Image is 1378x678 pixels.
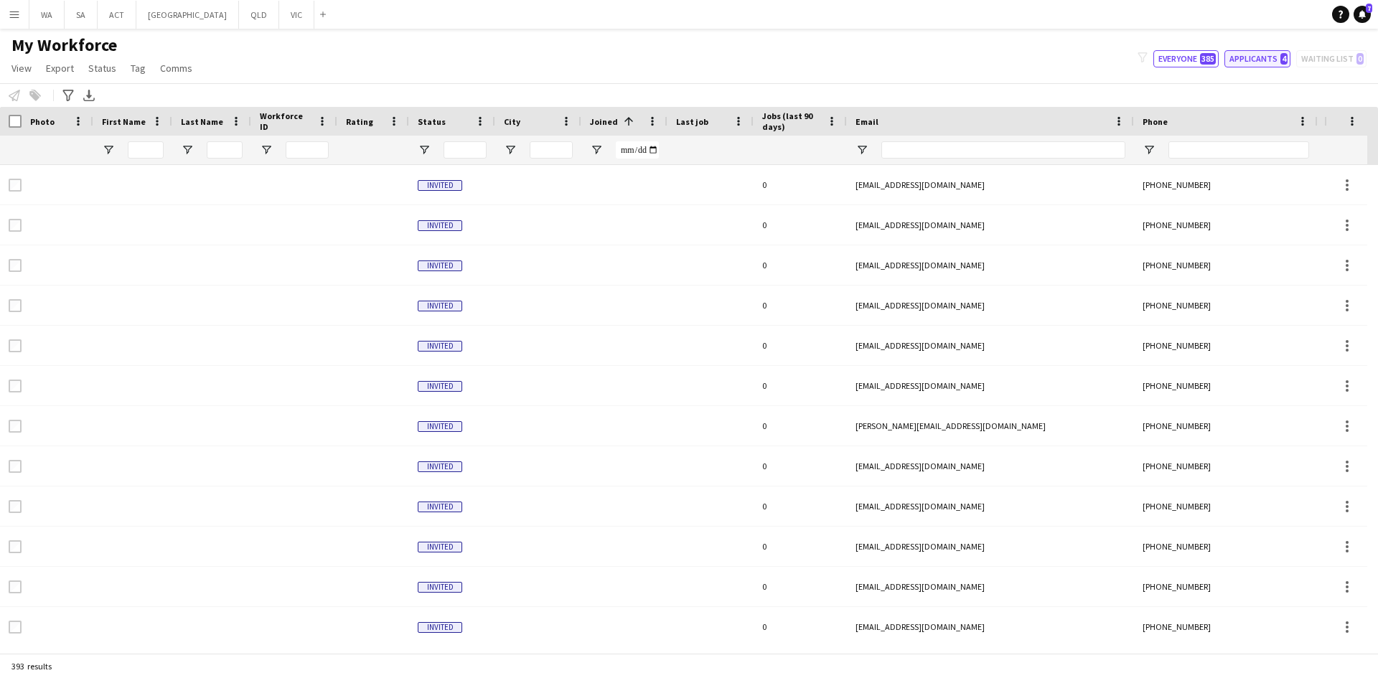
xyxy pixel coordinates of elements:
button: SA [65,1,98,29]
span: Invited [418,381,462,392]
span: Status [88,62,116,75]
div: 0 [754,527,847,566]
div: 0 [754,286,847,325]
button: [GEOGRAPHIC_DATA] [136,1,239,29]
span: Email [856,116,878,127]
input: Last Name Filter Input [207,141,243,159]
div: [PHONE_NUMBER] [1134,406,1318,446]
div: 0 [754,245,847,285]
span: View [11,62,32,75]
span: Rating [346,116,373,127]
button: Open Filter Menu [504,143,517,156]
div: [PHONE_NUMBER] [1134,446,1318,486]
div: [PERSON_NAME][EMAIL_ADDRESS][DOMAIN_NAME] [847,406,1134,446]
button: Open Filter Menu [1143,143,1156,156]
div: [EMAIL_ADDRESS][DOMAIN_NAME] [847,567,1134,606]
span: Export [46,62,74,75]
div: [PHONE_NUMBER] [1134,205,1318,245]
input: Phone Filter Input [1168,141,1309,159]
div: [PHONE_NUMBER] [1134,366,1318,405]
input: Row Selection is disabled for this row (unchecked) [9,580,22,593]
span: Workforce ID [260,110,311,132]
input: Row Selection is disabled for this row (unchecked) [9,339,22,352]
div: [EMAIL_ADDRESS][DOMAIN_NAME] [847,165,1134,204]
span: Last Name [181,116,223,127]
a: Export [40,59,80,77]
span: Comms [160,62,192,75]
div: [PHONE_NUMBER] [1134,326,1318,365]
input: Row Selection is disabled for this row (unchecked) [9,299,22,312]
input: Row Selection is disabled for this row (unchecked) [9,259,22,272]
div: [EMAIL_ADDRESS][DOMAIN_NAME] [847,205,1134,245]
div: [PHONE_NUMBER] [1134,607,1318,646]
span: Photo [30,116,55,127]
span: Invited [418,622,462,633]
button: Open Filter Menu [418,143,431,156]
span: Phone [1143,116,1168,127]
a: 7 [1354,6,1371,23]
div: [EMAIL_ADDRESS][DOMAIN_NAME] [847,486,1134,526]
div: [PHONE_NUMBER] [1134,527,1318,566]
div: 0 [754,446,847,486]
div: 0 [754,406,847,446]
div: 0 [754,486,847,526]
span: Invited [418,502,462,512]
input: Row Selection is disabled for this row (unchecked) [9,380,22,392]
span: 7 [1366,4,1372,13]
div: 0 [754,607,847,646]
span: City [504,116,520,127]
div: [EMAIL_ADDRESS][DOMAIN_NAME] [847,366,1134,405]
div: [PHONE_NUMBER] [1134,567,1318,606]
input: City Filter Input [530,141,573,159]
span: Joined [590,116,618,127]
div: [PHONE_NUMBER] [1134,245,1318,285]
div: [EMAIL_ADDRESS][DOMAIN_NAME] [847,607,1134,646]
span: Invited [418,180,462,191]
span: Invited [418,461,462,472]
span: Invited [418,341,462,352]
span: Invited [418,301,462,311]
span: 385 [1200,53,1216,65]
button: Open Filter Menu [590,143,603,156]
span: Last job [676,116,708,127]
span: 4 [1280,53,1288,65]
div: 0 [754,567,847,606]
span: Tag [131,62,146,75]
input: Joined Filter Input [616,141,659,159]
input: Row Selection is disabled for this row (unchecked) [9,621,22,634]
a: View [6,59,37,77]
input: Status Filter Input [444,141,487,159]
app-action-btn: Advanced filters [60,87,77,104]
span: Invited [418,582,462,593]
button: QLD [239,1,279,29]
span: My Workforce [11,34,117,56]
input: Row Selection is disabled for this row (unchecked) [9,219,22,232]
button: Everyone385 [1153,50,1219,67]
button: WA [29,1,65,29]
span: Invited [418,220,462,231]
input: Row Selection is disabled for this row (unchecked) [9,500,22,513]
div: 0 [754,165,847,204]
div: [EMAIL_ADDRESS][DOMAIN_NAME] [847,286,1134,325]
span: First Name [102,116,146,127]
input: Email Filter Input [881,141,1125,159]
div: 0 [754,366,847,405]
div: 0 [754,326,847,365]
input: Row Selection is disabled for this row (unchecked) [9,420,22,433]
input: Row Selection is disabled for this row (unchecked) [9,460,22,473]
span: Invited [418,542,462,552]
button: VIC [279,1,314,29]
button: ACT [98,1,136,29]
div: [EMAIL_ADDRESS][DOMAIN_NAME] [847,326,1134,365]
a: Tag [125,59,151,77]
div: 0 [754,205,847,245]
button: Open Filter Menu [260,143,273,156]
input: Row Selection is disabled for this row (unchecked) [9,540,22,553]
button: Open Filter Menu [856,143,868,156]
span: Jobs (last 90 days) [762,110,821,132]
div: [PHONE_NUMBER] [1134,286,1318,325]
div: [EMAIL_ADDRESS][DOMAIN_NAME] [847,245,1134,285]
button: Applicants4 [1224,50,1290,67]
input: Workforce ID Filter Input [286,141,329,159]
span: Status [418,116,446,127]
